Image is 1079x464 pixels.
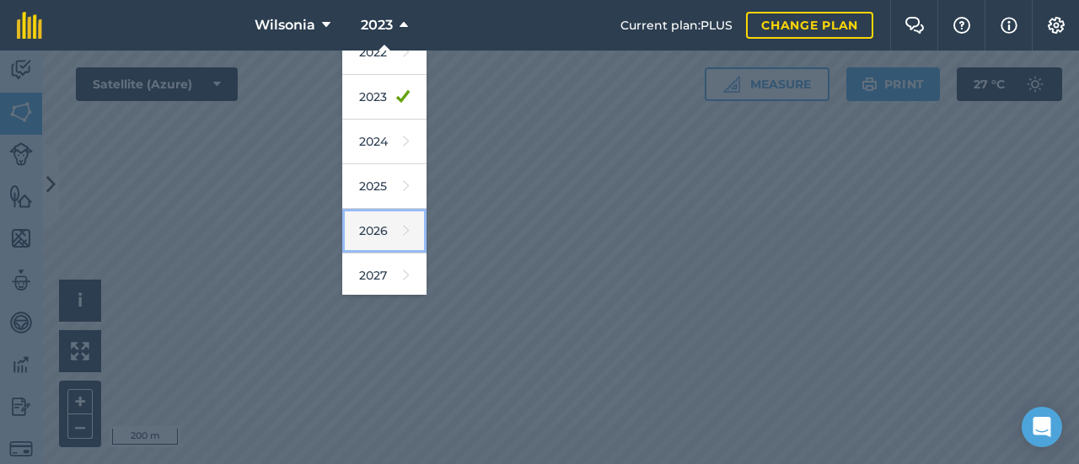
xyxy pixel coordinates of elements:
[620,16,733,35] span: Current plan : PLUS
[255,15,315,35] span: Wilsonia
[342,209,427,253] a: 2026
[342,164,427,209] a: 2025
[342,30,427,75] a: 2022
[342,253,427,298] a: 2027
[342,120,427,164] a: 2024
[1046,17,1066,34] img: A cog icon
[1022,407,1062,447] div: Open Intercom Messenger
[342,75,427,120] a: 2023
[361,15,393,35] span: 2023
[952,17,972,34] img: A question mark icon
[905,17,925,34] img: Two speech bubbles overlapping with the left bubble in the forefront
[17,12,42,39] img: fieldmargin Logo
[1001,15,1017,35] img: svg+xml;base64,PHN2ZyB4bWxucz0iaHR0cDovL3d3dy53My5vcmcvMjAwMC9zdmciIHdpZHRoPSIxNyIgaGVpZ2h0PSIxNy...
[746,12,873,39] a: Change plan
